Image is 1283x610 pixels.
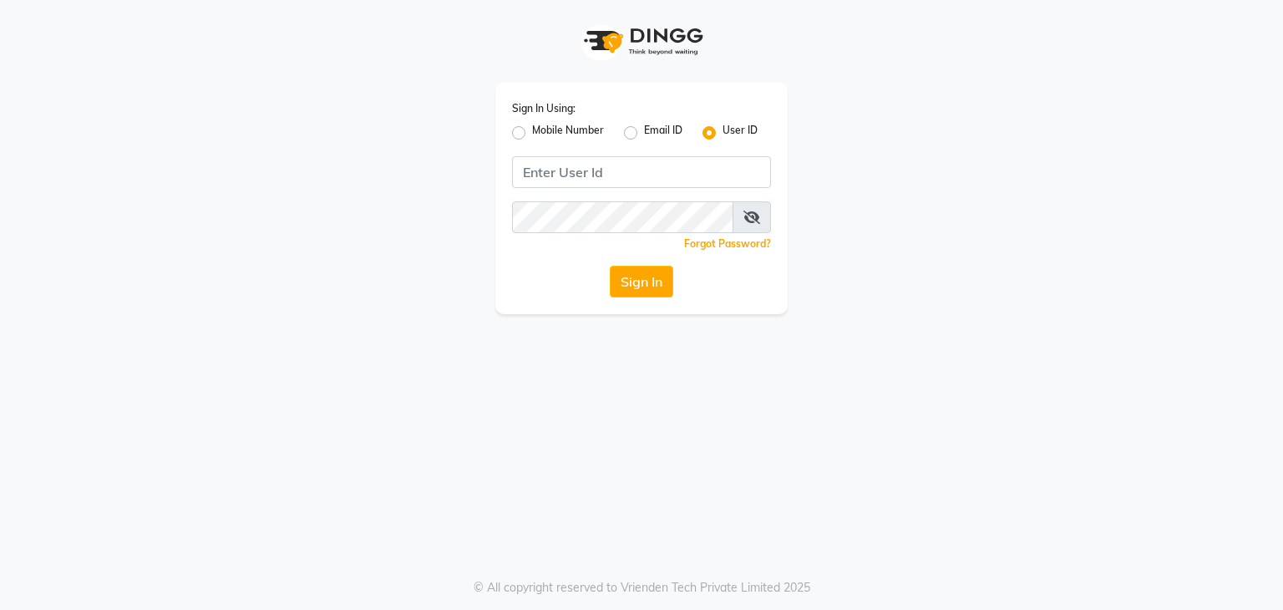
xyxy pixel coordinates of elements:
[644,123,682,143] label: Email ID
[723,123,758,143] label: User ID
[532,123,604,143] label: Mobile Number
[512,101,576,116] label: Sign In Using:
[610,266,673,297] button: Sign In
[684,237,771,250] a: Forgot Password?
[512,201,733,233] input: Username
[575,17,708,66] img: logo1.svg
[512,156,771,188] input: Username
